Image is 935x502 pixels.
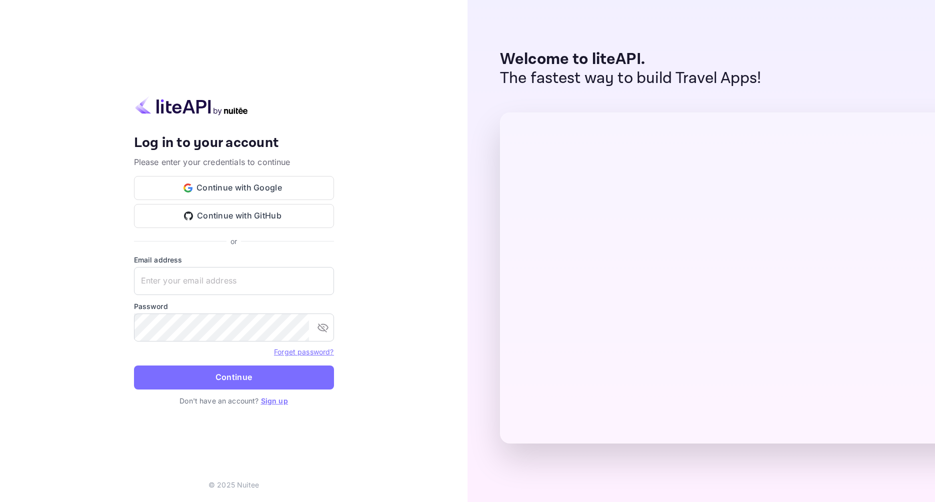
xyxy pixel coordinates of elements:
[261,396,288,405] a: Sign up
[500,50,761,69] p: Welcome to liteAPI.
[313,317,333,337] button: toggle password visibility
[134,96,249,115] img: liteapi
[134,267,334,295] input: Enter your email address
[134,156,334,168] p: Please enter your credentials to continue
[134,365,334,389] button: Continue
[134,134,334,152] h4: Log in to your account
[208,479,259,490] p: © 2025 Nuitee
[134,176,334,200] button: Continue with Google
[274,347,333,356] a: Forget password?
[134,254,334,265] label: Email address
[134,204,334,228] button: Continue with GitHub
[134,395,334,406] p: Don't have an account?
[134,301,334,311] label: Password
[230,236,237,246] p: or
[274,346,333,356] a: Forget password?
[500,69,761,88] p: The fastest way to build Travel Apps!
